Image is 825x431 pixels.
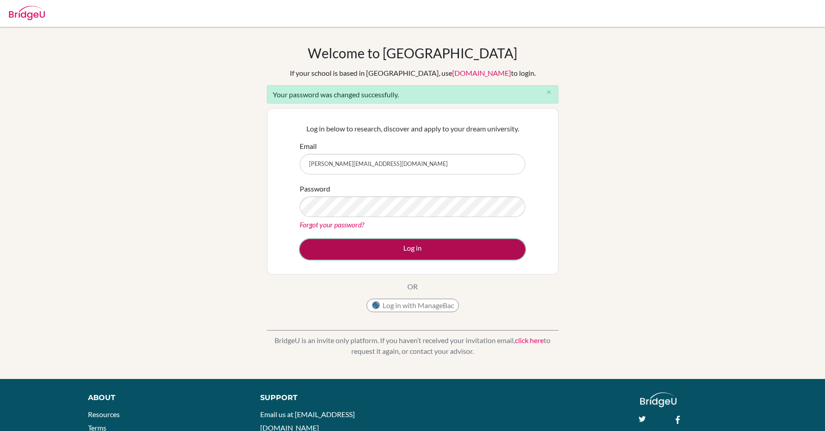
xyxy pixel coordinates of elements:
[88,410,120,418] a: Resources
[407,281,418,292] p: OR
[640,392,677,407] img: logo_white@2x-f4f0deed5e89b7ecb1c2cc34c3e3d731f90f0f143d5ea2071677605dd97b5244.png
[260,392,402,403] div: Support
[267,85,559,104] div: Your password was changed successfully.
[546,89,552,96] i: close
[540,86,558,99] button: Close
[300,141,317,152] label: Email
[515,336,544,344] a: click here
[300,220,364,229] a: Forgot your password?
[9,6,45,20] img: Bridge-U
[300,183,330,194] label: Password
[308,45,517,61] h1: Welcome to [GEOGRAPHIC_DATA]
[290,68,536,78] div: If your school is based in [GEOGRAPHIC_DATA], use to login.
[300,123,525,134] p: Log in below to research, discover and apply to your dream university.
[300,239,525,260] button: Log in
[88,392,240,403] div: About
[367,299,459,312] button: Log in with ManageBac
[452,69,511,77] a: [DOMAIN_NAME]
[267,335,559,357] p: BridgeU is an invite only platform. If you haven’t received your invitation email, to request it ...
